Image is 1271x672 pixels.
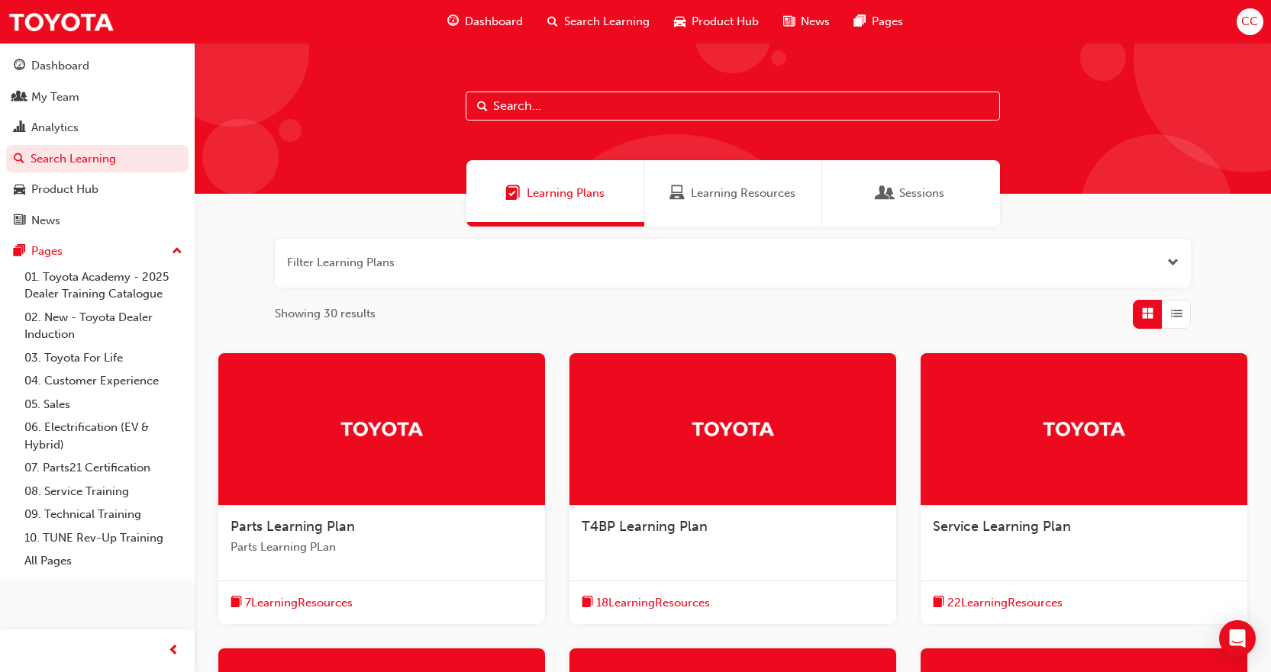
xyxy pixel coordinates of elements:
a: Dashboard [6,52,189,80]
button: Pages [6,237,189,265]
a: Learning PlansLearning Plans [466,160,644,227]
a: Search Learning [6,145,189,173]
span: Showing 30 results [275,305,376,323]
span: Search [477,98,488,115]
span: List [1171,305,1182,323]
span: Service Learning Plan [933,518,1071,535]
div: Dashboard [31,57,89,75]
a: TrakService Learning Planbook-icon22LearningResources [921,353,1247,625]
span: up-icon [172,242,182,262]
a: Analytics [6,114,189,142]
div: My Team [31,88,79,106]
button: book-icon7LearningResources [231,593,353,613]
a: TrakParts Learning PlanParts Learning PLanbook-icon7LearningResources [218,353,545,625]
a: My Team [6,83,189,111]
div: Open Intercom Messenger [1219,620,1256,657]
span: Parts Learning PLan [231,539,533,556]
span: Parts Learning Plan [231,518,355,535]
span: CC [1241,13,1258,31]
a: Product Hub [6,175,189,204]
span: Sessions [878,185,893,202]
span: Search Learning [564,13,650,31]
span: book-icon [582,593,593,613]
span: Pages [872,13,903,31]
div: Pages [31,243,63,260]
div: Product Hub [31,181,98,198]
span: book-icon [231,593,242,613]
span: guage-icon [14,59,25,73]
span: Product Hub [692,13,759,31]
span: Learning Plans [505,185,521,202]
span: book-icon [933,593,944,613]
a: 10. TUNE Rev-Up Training [18,526,189,550]
span: Learning Resources [669,185,685,202]
a: SessionsSessions [822,160,1000,227]
span: people-icon [14,91,25,104]
a: search-iconSearch Learning [535,6,662,37]
span: news-icon [14,214,25,228]
a: 08. Service Training [18,480,189,503]
button: DashboardMy TeamAnalyticsSearch LearningProduct HubNews [6,49,189,237]
span: 22 Learning Resources [947,594,1063,612]
a: 06. Electrification (EV & Hybrid) [18,416,189,456]
span: guage-icon [447,12,459,31]
a: All Pages [18,549,189,573]
span: search-icon [14,153,24,166]
a: 02. New - Toyota Dealer Induction [18,306,189,346]
button: CC [1237,8,1263,35]
button: Open the filter [1167,254,1179,272]
img: Trak [691,415,775,442]
span: Dashboard [465,13,523,31]
input: Search... [466,92,1000,121]
a: 03. Toyota For Life [18,346,189,370]
a: 07. Parts21 Certification [18,456,189,480]
a: car-iconProduct Hub [662,6,771,37]
span: pages-icon [854,12,866,31]
span: Learning Resources [691,185,795,202]
img: Trak [8,5,115,39]
div: Analytics [31,119,79,137]
span: News [801,13,830,31]
span: pages-icon [14,245,25,259]
span: Sessions [899,185,944,202]
span: Grid [1142,305,1153,323]
span: T4BP Learning Plan [582,518,708,535]
a: News [6,207,189,235]
span: 18 Learning Resources [596,594,710,612]
a: guage-iconDashboard [435,6,535,37]
div: News [31,212,60,230]
a: TrakT4BP Learning Planbook-icon18LearningResources [569,353,896,625]
span: Learning Plans [527,185,605,202]
a: pages-iconPages [842,6,915,37]
a: 01. Toyota Academy - 2025 Dealer Training Catalogue [18,265,189,306]
span: news-icon [783,12,795,31]
a: 09. Technical Training [18,503,189,526]
span: 7 Learning Resources [245,594,353,612]
span: car-icon [674,12,686,31]
a: Learning ResourcesLearning Resources [644,160,822,227]
button: book-icon18LearningResources [582,593,710,613]
span: search-icon [547,12,558,31]
img: Trak [340,415,424,442]
img: Trak [1042,415,1126,442]
button: book-icon22LearningResources [933,593,1063,613]
a: 05. Sales [18,393,189,416]
a: 04. Customer Experience [18,369,189,393]
a: news-iconNews [771,6,842,37]
span: car-icon [14,183,25,197]
span: chart-icon [14,121,25,135]
span: prev-icon [168,641,179,661]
